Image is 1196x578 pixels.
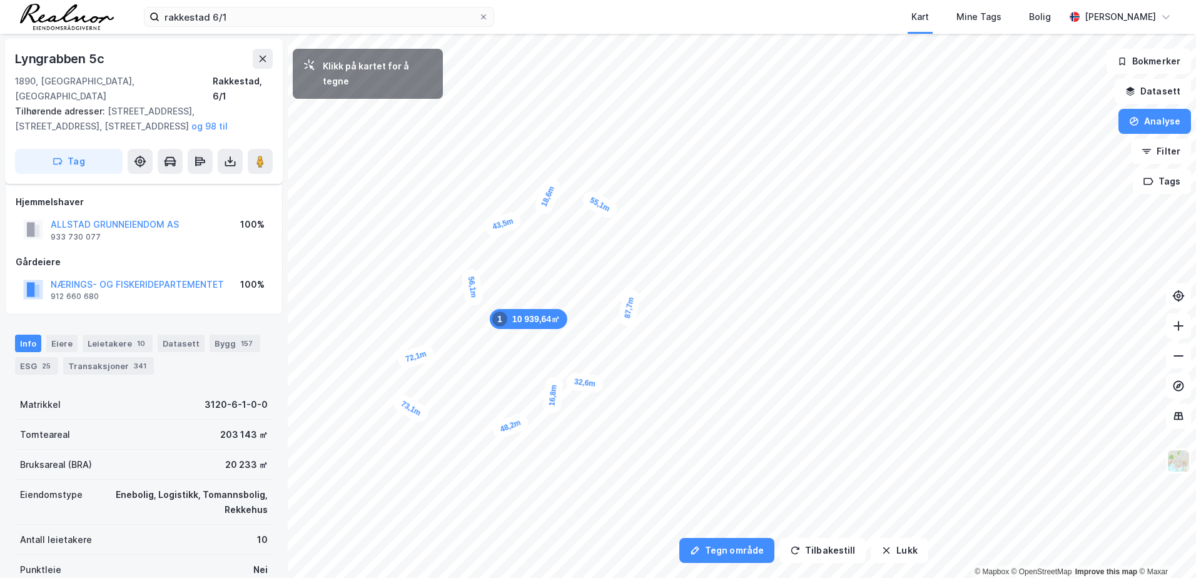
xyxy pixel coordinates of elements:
[16,195,272,210] div: Hjemmelshaver
[225,457,268,472] div: 20 233 ㎡
[238,337,255,350] div: 157
[396,343,436,370] div: Map marker
[51,232,101,242] div: 933 730 077
[98,487,268,517] div: Enebolig, Logistikk, Tomannsbolig, Rekkehus
[779,538,866,563] button: Tilbakestill
[15,74,213,104] div: 1890, [GEOGRAPHIC_DATA], [GEOGRAPHIC_DATA]
[580,188,620,221] div: Map marker
[533,176,564,216] div: Map marker
[956,9,1001,24] div: Mine Tags
[15,106,108,116] span: Tilhørende adresser:
[1011,567,1072,576] a: OpenStreetMap
[975,567,1009,576] a: Mapbox
[911,9,929,24] div: Kart
[15,335,41,352] div: Info
[210,335,260,352] div: Bygg
[1133,518,1196,578] div: Kontrollprogram for chat
[15,357,58,375] div: ESG
[1167,449,1190,473] img: Z
[15,149,123,174] button: Tag
[20,532,92,547] div: Antall leietakere
[871,538,928,563] button: Lukk
[160,8,479,26] input: Søk på adresse, matrikkel, gårdeiere, leietakere eller personer
[490,309,567,329] div: Map marker
[323,59,433,89] div: Klikk på kartet for å tegne
[679,538,774,563] button: Tegn område
[492,312,507,327] div: 1
[46,335,78,352] div: Eiere
[20,562,61,577] div: Punktleie
[220,427,268,442] div: 203 143 ㎡
[566,372,604,393] div: Map marker
[20,427,70,442] div: Tomteareal
[483,210,523,238] div: Map marker
[240,217,265,232] div: 100%
[20,457,92,472] div: Bruksareal (BRA)
[542,377,564,415] div: Map marker
[617,288,641,327] div: Map marker
[257,532,268,547] div: 10
[15,49,106,69] div: Lyngrabben 5c
[1075,567,1137,576] a: Improve this map
[1133,518,1196,578] iframe: Chat Widget
[213,74,273,104] div: Rakkestad, 6/1
[20,397,61,412] div: Matrikkel
[253,562,268,577] div: Nei
[391,392,431,425] div: Map marker
[39,360,53,372] div: 25
[205,397,268,412] div: 3120-6-1-0-0
[16,255,272,270] div: Gårdeiere
[1085,9,1156,24] div: [PERSON_NAME]
[20,4,114,30] img: realnor-logo.934646d98de889bb5806.png
[1118,109,1191,134] button: Analyse
[1029,9,1051,24] div: Bolig
[1115,79,1191,104] button: Datasett
[134,337,148,350] div: 10
[1133,169,1191,194] button: Tags
[51,292,99,302] div: 912 660 680
[461,268,484,306] div: Map marker
[131,360,149,372] div: 341
[490,411,530,440] div: Map marker
[15,104,263,134] div: [STREET_ADDRESS], [STREET_ADDRESS], [STREET_ADDRESS]
[63,357,154,375] div: Transaksjoner
[1131,139,1191,164] button: Filter
[20,487,83,502] div: Eiendomstype
[1107,49,1191,74] button: Bokmerker
[83,335,153,352] div: Leietakere
[158,335,205,352] div: Datasett
[240,277,265,292] div: 100%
